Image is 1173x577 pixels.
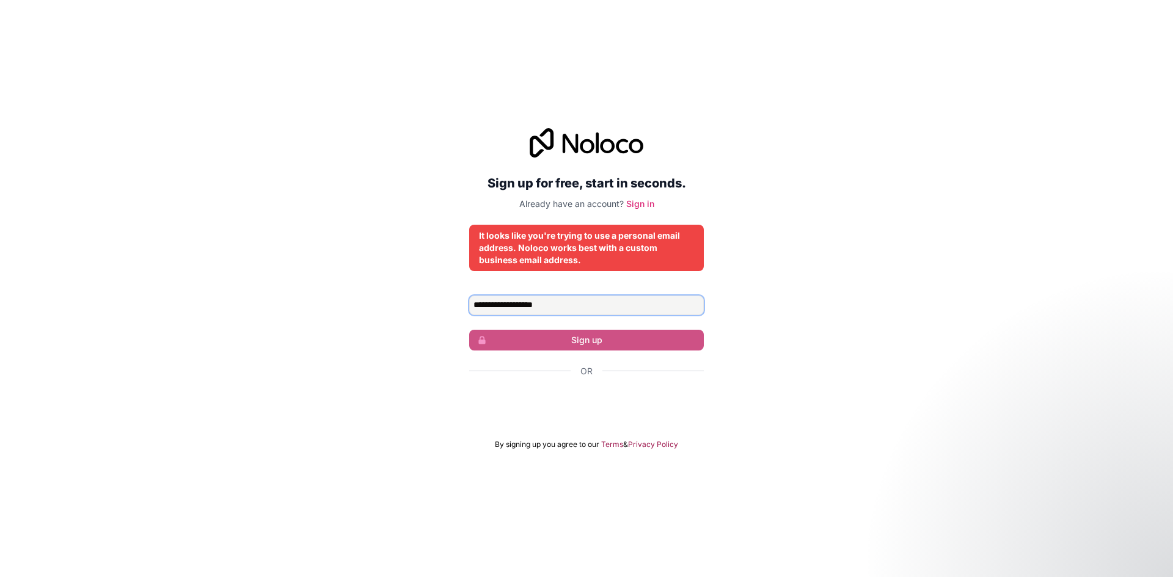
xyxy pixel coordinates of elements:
iframe: Bouton "Se connecter avec Google" [463,391,710,418]
a: Sign in [626,198,654,209]
a: Terms [601,440,623,449]
span: Or [580,365,593,377]
h2: Sign up for free, start in seconds. [469,172,704,194]
input: Email address [469,296,704,315]
button: Sign up [469,330,704,350]
span: By signing up you agree to our [495,440,599,449]
div: It looks like you're trying to use a personal email address. Noloco works best with a custom busi... [479,230,694,266]
span: Already have an account? [519,198,624,209]
iframe: Intercom notifications message [929,485,1173,571]
span: & [623,440,628,449]
a: Privacy Policy [628,440,678,449]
